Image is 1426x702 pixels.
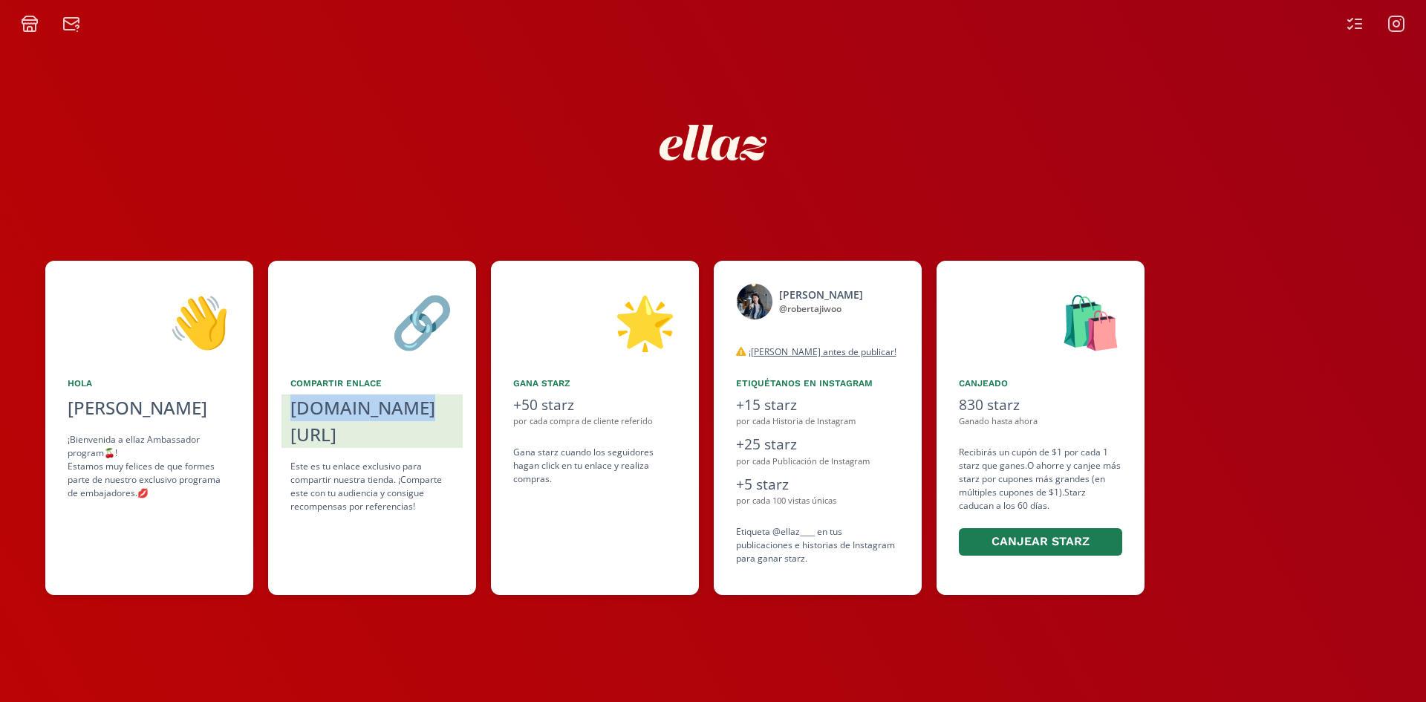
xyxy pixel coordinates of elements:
[290,394,454,448] div: [DOMAIN_NAME][URL]
[513,283,677,359] div: 🌟
[959,394,1122,416] div: 830 starz
[68,433,231,500] div: ¡Bienvenida a ellaz Ambassador program🍒! Estamos muy felices de que formes parte de nuestro exclu...
[290,460,454,513] div: Este es tu enlace exclusivo para compartir nuestra tienda. ¡Comparte este con tu audiencia y cons...
[513,394,677,416] div: +50 starz
[736,474,899,495] div: +5 starz
[68,283,231,359] div: 👋
[959,528,1122,556] button: Canjear starz
[68,377,231,390] div: Hola
[513,446,677,486] div: Gana starz cuando los seguidores hagan click en tu enlace y realiza compras .
[736,415,899,428] div: por cada Historia de Instagram
[736,394,899,416] div: +15 starz
[736,283,773,320] img: 524810648_18520113457031687_8089223174440955574_n.jpg
[736,525,899,565] div: Etiqueta @ellaz____ en tus publicaciones e historias de Instagram para ganar starz.
[779,287,863,302] div: [PERSON_NAME]
[959,377,1122,390] div: Canjeado
[513,377,677,390] div: Gana starz
[290,377,454,390] div: Compartir Enlace
[290,283,454,359] div: 🔗
[959,283,1122,359] div: 🛍️
[959,446,1122,558] div: Recibirás un cupón de $1 por cada 1 starz que ganes. O ahorre y canjee más starz por cupones más ...
[513,415,677,428] div: por cada compra de cliente referido
[779,302,863,316] div: @ robertajiwoo
[959,415,1122,428] div: Ganado hasta ahora
[736,495,899,507] div: por cada 100 vistas únicas
[646,76,780,209] img: nKmKAABZpYV7
[68,394,231,421] div: [PERSON_NAME]
[736,455,899,468] div: por cada Publicación de Instagram
[749,345,896,358] u: ¡[PERSON_NAME] antes de publicar!
[736,434,899,455] div: +25 starz
[736,377,899,390] div: Etiquétanos en Instagram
